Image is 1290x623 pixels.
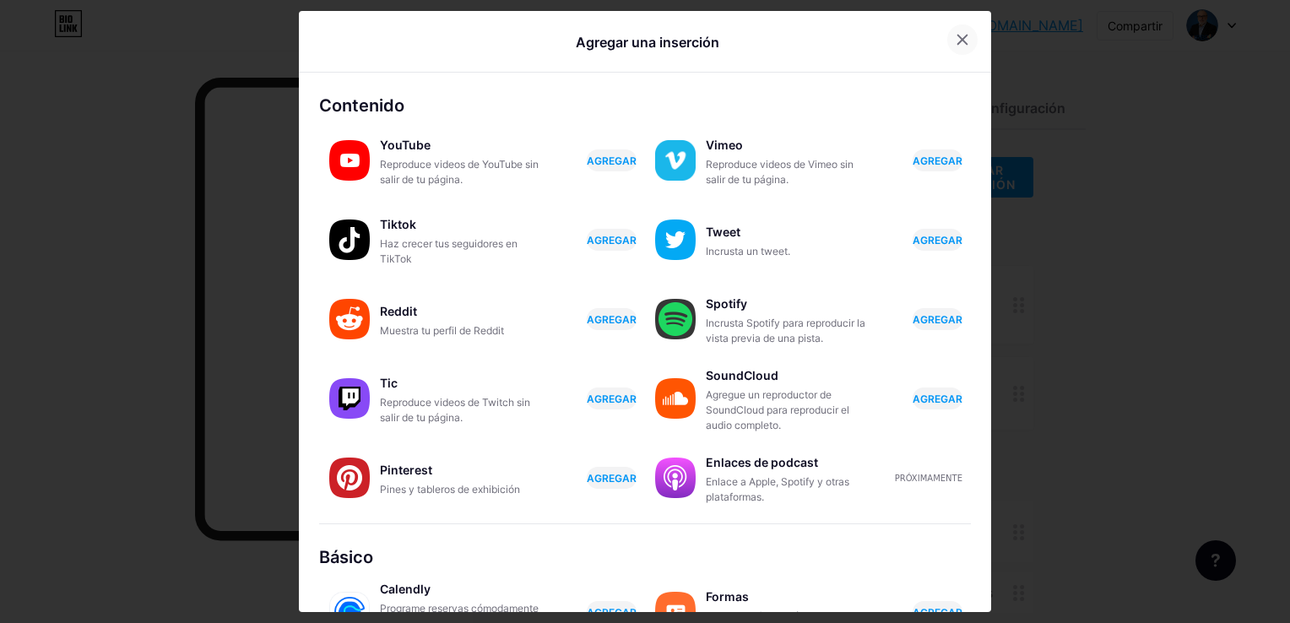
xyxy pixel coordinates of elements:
div: YouTube [380,133,549,157]
div: Pinterest [380,458,549,482]
div: Vimeo [706,133,875,157]
div: Formas [706,585,875,609]
div: Incrusta un tweet. [706,244,875,259]
img: tic [329,378,370,419]
div: Muestra tu perfil de Reddit [380,323,549,339]
img: vimeo [655,140,696,181]
button: AGREGAR [913,308,962,330]
img: SoundCloud [655,378,696,419]
img: reddit [329,299,370,339]
div: Haz crecer tus seguidores en TikTok [380,236,549,267]
button: AGREGAR [587,229,637,251]
div: Reddit [380,300,549,323]
font: AGREGAR [587,392,637,406]
div: Reproduce videos de YouTube sin salir de tu página. [380,157,549,187]
font: AGREGAR [913,392,962,406]
div: Spotify [706,292,875,316]
div: Próximamente [895,472,962,485]
div: Tiktok [380,213,549,236]
div: Reproduce videos de Vimeo sin salir de tu página. [706,157,875,187]
button: AGREGAR [587,601,637,623]
div: Enlaces de podcast [706,451,875,474]
div: Reproduce videos de Twitch sin salir de tu página. [380,395,549,425]
div: Agregar una inserción [576,32,719,52]
img: Pinterest [329,458,370,498]
button: AGREGAR [587,149,637,171]
div: Agregue un reproductor de SoundCloud para reproducir el audio completo. [706,387,875,433]
div: Contenido [319,93,971,118]
img: Spotify [655,299,696,339]
div: SoundCloud [706,364,875,387]
div: Calendly [380,577,549,601]
button: AGREGAR [913,387,962,409]
font: AGREGAR [587,605,637,620]
button: AGREGAR [587,308,637,330]
button: AGREGAR [913,601,962,623]
font: AGREGAR [913,233,962,247]
div: Pines y tableros de exhibición [380,482,549,497]
font: AGREGAR [913,605,962,620]
button: AGREGAR [587,467,637,489]
img: TikTok [329,219,370,260]
font: AGREGAR [913,312,962,327]
div: Básico [319,544,971,570]
div: Incrusta Spotify para reproducir la vista previa de una pista. [706,316,875,346]
div: Enlace a Apple, Spotify y otras plataformas. [706,474,875,505]
img: Twitter [655,219,696,260]
font: AGREGAR [587,471,637,485]
button: AGREGAR [913,229,962,251]
div: Tic [380,371,549,395]
font: AGREGAR [587,154,637,168]
button: AGREGAR [913,149,962,171]
font: AGREGAR [587,233,637,247]
font: AGREGAR [587,312,637,327]
img: enlaces de podcast [655,458,696,498]
button: AGREGAR [587,387,637,409]
div: Tweet [706,220,875,244]
img: youtube [329,140,370,181]
font: AGREGAR [913,154,962,168]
